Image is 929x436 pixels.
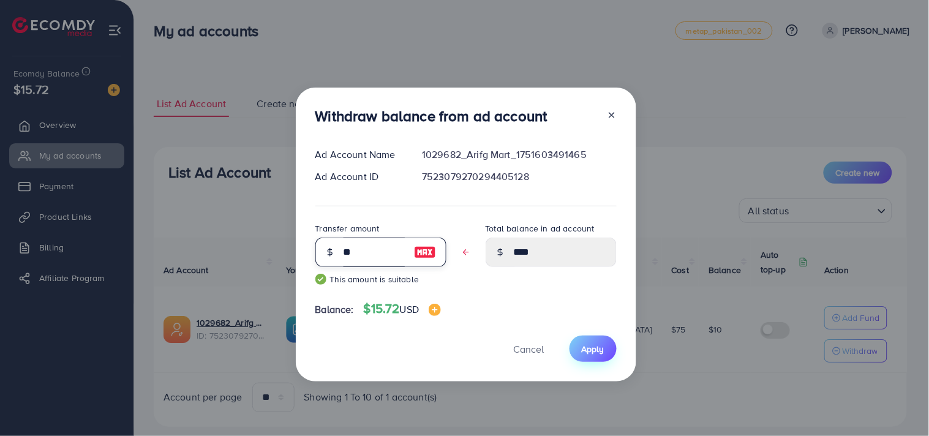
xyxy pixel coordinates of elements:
button: Apply [570,336,617,362]
h3: Withdraw balance from ad account [315,107,547,125]
button: Cancel [498,336,560,362]
label: Transfer amount [315,222,380,235]
span: Cancel [514,342,544,356]
span: Balance: [315,303,354,317]
div: Ad Account ID [306,170,413,184]
h4: $15.72 [364,301,441,317]
iframe: Chat [877,381,920,427]
img: guide [315,274,326,285]
img: image [414,245,436,260]
img: image [429,304,441,316]
span: USD [400,303,419,316]
div: 1029682_Arifg Mart_1751603491465 [412,148,626,162]
div: Ad Account Name [306,148,413,162]
div: 7523079270294405128 [412,170,626,184]
label: Total balance in ad account [486,222,595,235]
small: This amount is suitable [315,273,446,285]
span: Apply [582,343,604,355]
